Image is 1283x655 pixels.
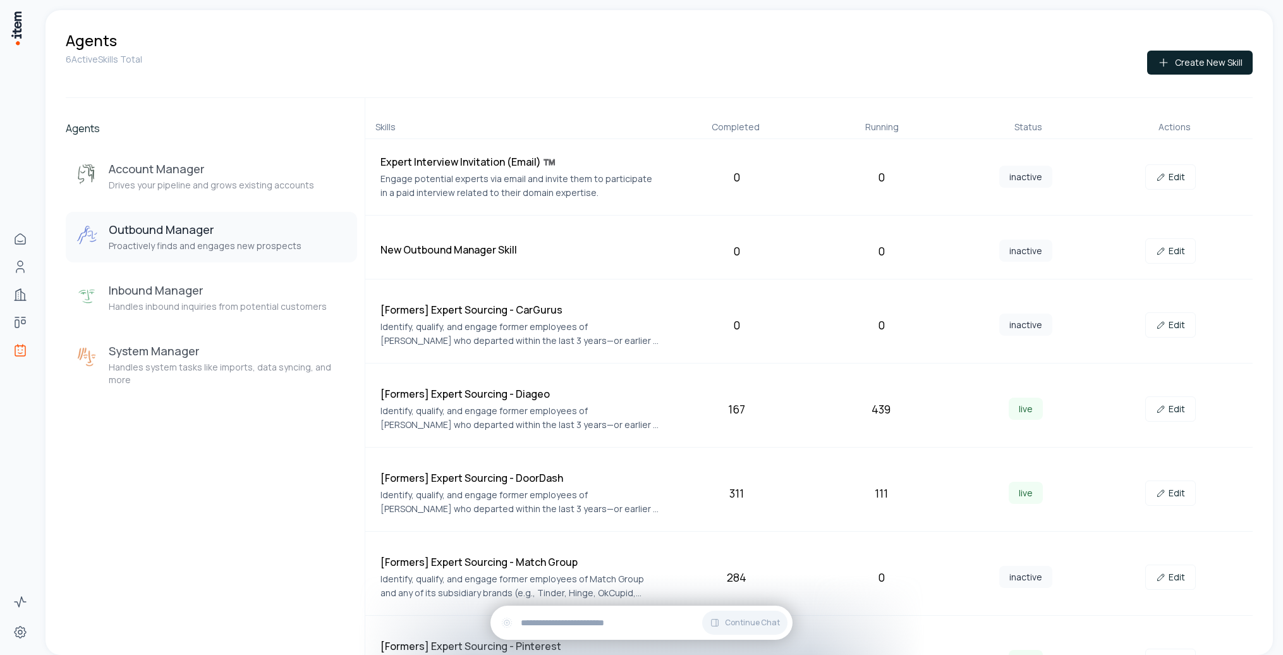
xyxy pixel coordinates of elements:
[76,346,99,369] img: System Manager
[669,484,804,502] div: 311
[66,333,357,396] button: System ManagerSystem ManagerHandles system tasks like imports, data syncing, and more
[66,272,357,323] button: Inbound ManagerInbound ManagerHandles inbound inquiries from potential customers
[702,611,787,635] button: Continue Chat
[76,285,99,308] img: Inbound Manager
[8,310,33,335] a: Deals
[1145,164,1196,190] a: Edit
[960,121,1096,133] div: Status
[669,316,804,334] div: 0
[8,226,33,252] a: Home
[667,121,803,133] div: Completed
[109,179,314,192] p: Drives your pipeline and grows existing accounts
[8,282,33,307] a: Companies
[109,240,301,252] p: Proactively finds and engages new prospects
[109,283,327,298] h3: Inbound Manager
[380,470,660,486] h4: [Formers] Expert Sourcing - DoorDash
[76,164,99,187] img: Account Manager
[814,568,949,586] div: 0
[1145,481,1196,506] a: Edit
[8,338,33,363] a: Agents
[725,618,780,628] span: Continue Chat
[380,572,660,600] p: Identify, qualify, and engage former employees of Match Group and any of its subsidiary brands (e...
[66,151,357,202] button: Account ManagerAccount ManagerDrives your pipeline and grows existing accounts
[1145,238,1196,264] a: Edit
[375,121,658,133] div: Skills
[814,316,949,334] div: 0
[999,314,1052,336] span: inactive
[1009,398,1043,420] span: live
[380,302,660,317] h4: [Formers] Expert Sourcing - CarGurus
[8,589,33,615] a: Activity
[109,161,314,176] h3: Account Manager
[66,53,142,66] p: 6 Active Skills Total
[380,242,660,257] h4: New Outbound Manager Skill
[8,254,33,279] a: People
[10,10,23,46] img: Item Brain Logo
[999,240,1052,262] span: inactive
[1145,312,1196,338] a: Edit
[669,242,804,260] div: 0
[380,320,660,348] p: Identify, qualify, and engage former employees of [PERSON_NAME] who departed within the last 3 ye...
[109,343,347,358] h3: System Manager
[66,212,357,262] button: Outbound ManagerOutbound ManagerProactively finds and engages new prospects
[490,606,793,640] div: Continue Chat
[1145,565,1196,590] a: Edit
[380,488,660,516] p: Identify, qualify, and engage former employees of [PERSON_NAME] who departed within the last 3 ye...
[380,172,660,200] p: Engage potential experts via email and invite them to participate in a paid interview related to ...
[380,404,660,432] p: Identify, qualify, and engage former employees of [PERSON_NAME] who departed within the last 3 ye...
[1145,396,1196,422] a: Edit
[109,222,301,237] h3: Outbound Manager
[814,400,949,418] div: 439
[669,400,804,418] div: 167
[380,639,660,654] h4: [Formers] Expert Sourcing - Pinterest
[380,154,660,169] h4: Expert Interview Invitation (Email) ™️
[76,224,99,247] img: Outbound Manager
[814,168,949,186] div: 0
[669,168,804,186] div: 0
[999,566,1052,588] span: inactive
[1107,121,1243,133] div: Actions
[66,30,117,51] h1: Agents
[8,620,33,645] a: Settings
[814,484,949,502] div: 111
[109,300,327,313] p: Handles inbound inquiries from potential customers
[380,554,660,570] h4: [Formers] Expert Sourcing - Match Group
[1009,482,1043,504] span: live
[1147,51,1253,75] button: Create New Skill
[66,121,357,136] h2: Agents
[814,121,950,133] div: Running
[999,166,1052,188] span: inactive
[814,242,949,260] div: 0
[380,386,660,401] h4: [Formers] Expert Sourcing - Diageo
[669,568,804,586] div: 284
[109,361,347,386] p: Handles system tasks like imports, data syncing, and more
